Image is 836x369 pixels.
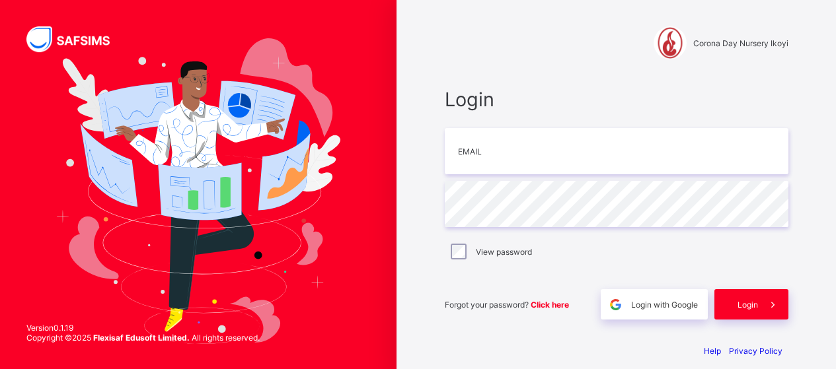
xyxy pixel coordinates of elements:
[476,247,532,257] label: View password
[738,300,758,310] span: Login
[26,26,126,52] img: SAFSIMS Logo
[729,346,782,356] a: Privacy Policy
[56,38,341,344] img: Hero Image
[608,297,623,312] img: google.396cfc9801f0270233282035f929180a.svg
[531,300,569,310] a: Click here
[445,88,788,111] span: Login
[26,333,260,343] span: Copyright © 2025 All rights reserved.
[704,346,721,356] a: Help
[693,38,788,48] span: Corona Day Nursery Ikoyi
[445,300,569,310] span: Forgot your password?
[631,300,698,310] span: Login with Google
[26,323,260,333] span: Version 0.1.19
[93,333,190,343] strong: Flexisaf Edusoft Limited.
